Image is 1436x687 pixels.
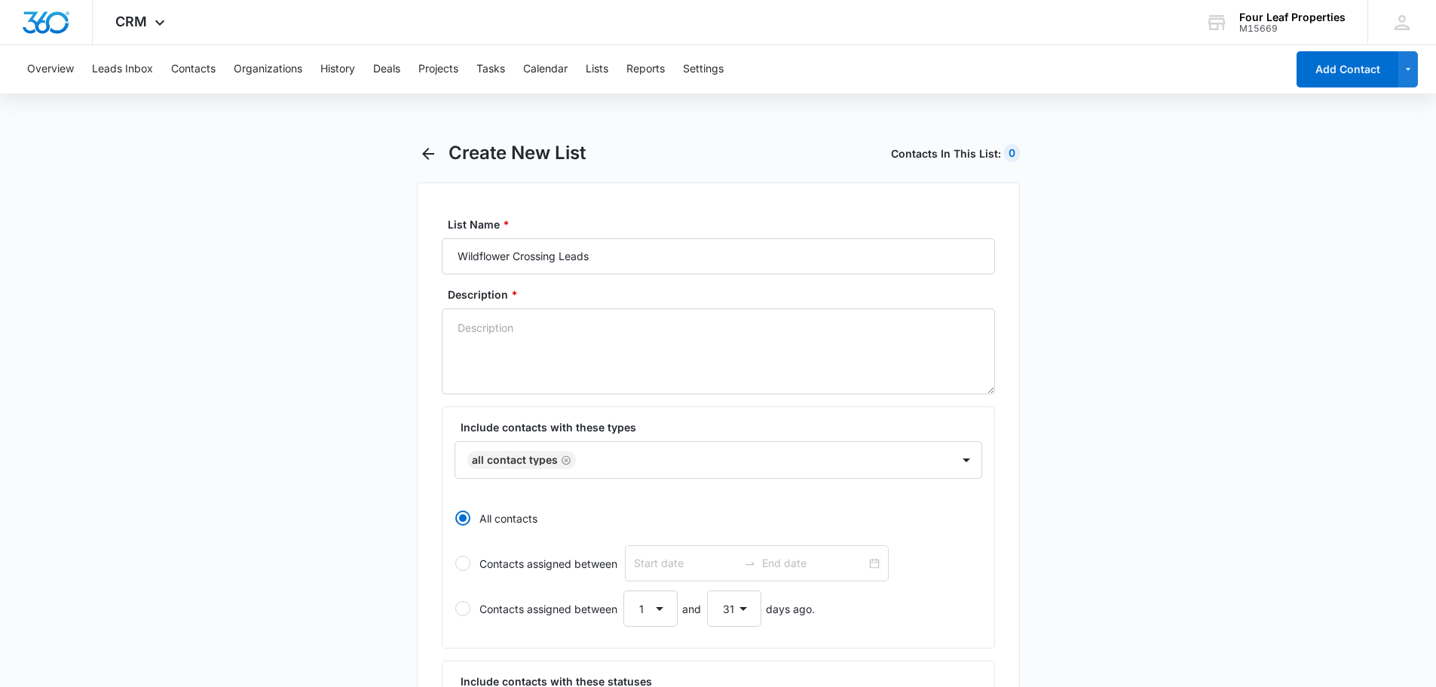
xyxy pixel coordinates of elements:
label: Contacts assigned between [455,545,982,581]
button: Contacts [171,45,216,94]
span: Contacts In This List : [891,146,1001,161]
div: Contacts assigned between and days ago. [479,590,815,627]
button: Deals [373,45,400,94]
div: All Contact Types [472,455,558,465]
span: swap-right [744,557,756,569]
input: Contacts assigned between [762,555,866,572]
label: Description [448,287,1001,302]
label: All contacts [455,500,982,536]
button: Reports [626,45,665,94]
select: Contacts assigned betweenanddays ago. [623,590,678,627]
select: Contacts assigned betweenanddays ago. [707,590,761,627]
div: Remove All Contact Types [558,455,571,465]
button: Lists [586,45,608,94]
input: List Name [442,238,995,274]
button: Overview [27,45,74,94]
label: List Name [448,216,1001,232]
span: to [744,557,756,569]
button: Projects [418,45,458,94]
h1: Create New List [449,142,586,164]
input: Contacts assigned between [634,555,738,572]
button: Organizations [234,45,302,94]
button: Calendar [523,45,568,94]
button: History [320,45,355,94]
button: Add Contact [1297,51,1398,87]
button: Tasks [476,45,505,94]
div: 0 [1004,144,1020,162]
button: Leads Inbox [92,45,153,94]
div: account name [1239,11,1346,23]
button: Settings [683,45,724,94]
div: account id [1239,23,1346,34]
span: CRM [115,14,147,29]
label: Include contacts with these types [461,419,988,435]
